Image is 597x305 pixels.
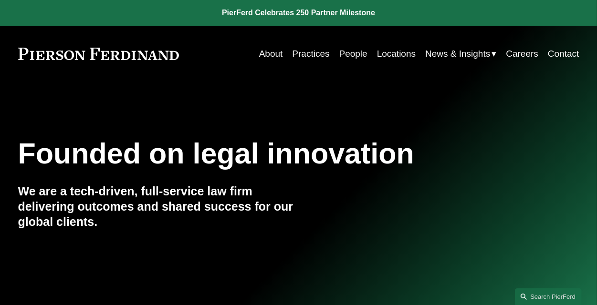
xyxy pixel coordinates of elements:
h1: Founded on legal innovation [18,137,486,171]
a: folder dropdown [425,45,496,63]
a: Careers [506,45,538,63]
a: Search this site [515,288,582,305]
a: Contact [548,45,579,63]
a: Practices [292,45,329,63]
a: Locations [377,45,416,63]
a: About [259,45,283,63]
h4: We are a tech-driven, full-service law firm delivering outcomes and shared success for our global... [18,184,299,229]
a: People [339,45,367,63]
span: News & Insights [425,46,490,62]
